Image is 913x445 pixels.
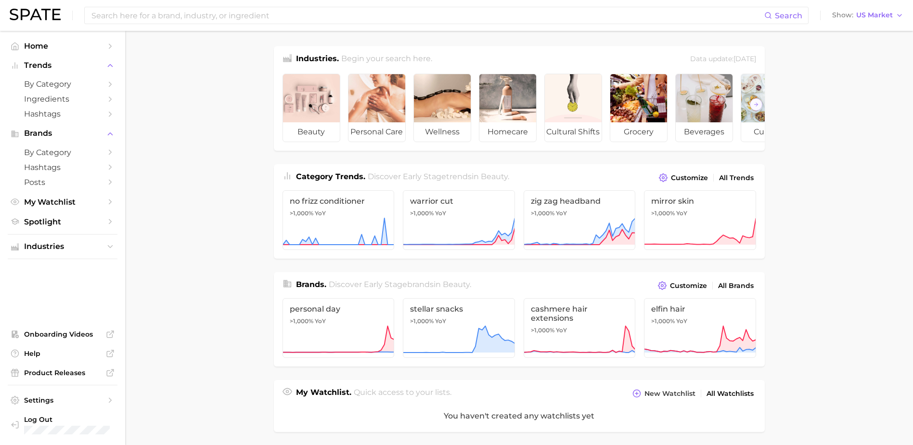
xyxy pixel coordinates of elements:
span: no frizz conditioner [290,196,387,206]
span: stellar snacks [410,304,508,314]
a: All Brands [716,279,756,292]
span: homecare [479,122,536,142]
span: cashmere hair extensions [531,304,629,323]
a: beauty [283,74,340,142]
span: YoY [676,209,687,217]
button: Customize [656,171,710,184]
h2: Begin your search here. [341,53,432,66]
a: personal care [348,74,406,142]
span: cultural shifts [545,122,602,142]
a: Onboarding Videos [8,327,117,341]
span: culinary [741,122,798,142]
span: wellness [414,122,471,142]
span: Settings [24,396,101,405]
span: All Trends [719,174,754,182]
a: no frizz conditioner>1,000% YoY [283,190,395,250]
input: Search here for a brand, industry, or ingredient [90,7,764,24]
span: Help [24,349,101,358]
span: Spotlight [24,217,101,226]
span: Discover Early Stage brands in . [329,280,471,289]
span: zig zag headband [531,196,629,206]
span: US Market [856,13,893,18]
span: Brands [24,129,101,138]
a: Log out. Currently logged in with e-mail yemin@goodai-global.com. [8,412,117,437]
a: warrior cut>1,000% YoY [403,190,515,250]
a: All Watchlists [704,387,756,400]
span: YoY [435,209,446,217]
h1: Industries. [296,53,339,66]
span: Brands . [296,280,326,289]
span: beauty [283,122,340,142]
button: Brands [8,126,117,141]
span: All Brands [718,282,754,290]
span: All Watchlists [707,390,754,398]
span: New Watchlist [644,390,695,398]
a: homecare [479,74,537,142]
span: >1,000% [410,209,434,217]
a: beverages [675,74,733,142]
a: mirror skin>1,000% YoY [644,190,756,250]
a: Home [8,39,117,53]
a: All Trends [717,171,756,184]
span: YoY [435,317,446,325]
span: >1,000% [410,317,434,325]
span: beauty [481,172,508,181]
span: YoY [315,317,326,325]
a: cashmere hair extensions>1,000% YoY [524,298,636,358]
a: Hashtags [8,160,117,175]
a: by Category [8,77,117,92]
span: elfin hair [651,304,749,314]
span: >1,000% [290,317,313,325]
a: elfin hair>1,000% YoY [644,298,756,358]
span: Search [775,11,802,20]
span: >1,000% [531,327,554,334]
span: beverages [676,122,733,142]
a: Spotlight [8,214,117,229]
span: Customize [671,174,708,182]
span: YoY [676,317,687,325]
a: by Category [8,145,117,160]
span: Hashtags [24,163,101,172]
span: Discover Early Stage trends in . [368,172,509,181]
span: Ingredients [24,94,101,104]
span: beauty [443,280,470,289]
span: Customize [670,282,707,290]
button: Industries [8,239,117,254]
a: Product Releases [8,366,117,380]
span: Hashtags [24,109,101,118]
a: wellness [413,74,471,142]
a: cultural shifts [544,74,602,142]
span: by Category [24,79,101,89]
div: Data update: [DATE] [690,53,756,66]
span: >1,000% [290,209,313,217]
a: Settings [8,393,117,407]
span: personal day [290,304,387,314]
a: Ingredients [8,92,117,106]
a: culinary [741,74,798,142]
span: YoY [556,209,567,217]
button: Trends [8,58,117,73]
a: Posts [8,175,117,190]
span: YoY [315,209,326,217]
button: New Watchlist [630,387,697,400]
span: personal care [348,122,405,142]
a: stellar snacks>1,000% YoY [403,298,515,358]
span: warrior cut [410,196,508,206]
span: mirror skin [651,196,749,206]
span: My Watchlist [24,197,101,207]
span: Home [24,41,101,51]
a: Hashtags [8,106,117,121]
h2: Quick access to your lists. [354,387,451,400]
span: Trends [24,61,101,70]
span: Show [832,13,853,18]
span: Posts [24,178,101,187]
a: grocery [610,74,668,142]
a: Help [8,346,117,361]
a: My Watchlist [8,195,117,209]
span: Product Releases [24,368,101,377]
span: >1,000% [651,317,675,325]
button: Customize [656,279,709,292]
a: zig zag headband>1,000% YoY [524,190,636,250]
button: Scroll Right [750,98,762,111]
h1: My Watchlist. [296,387,351,400]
